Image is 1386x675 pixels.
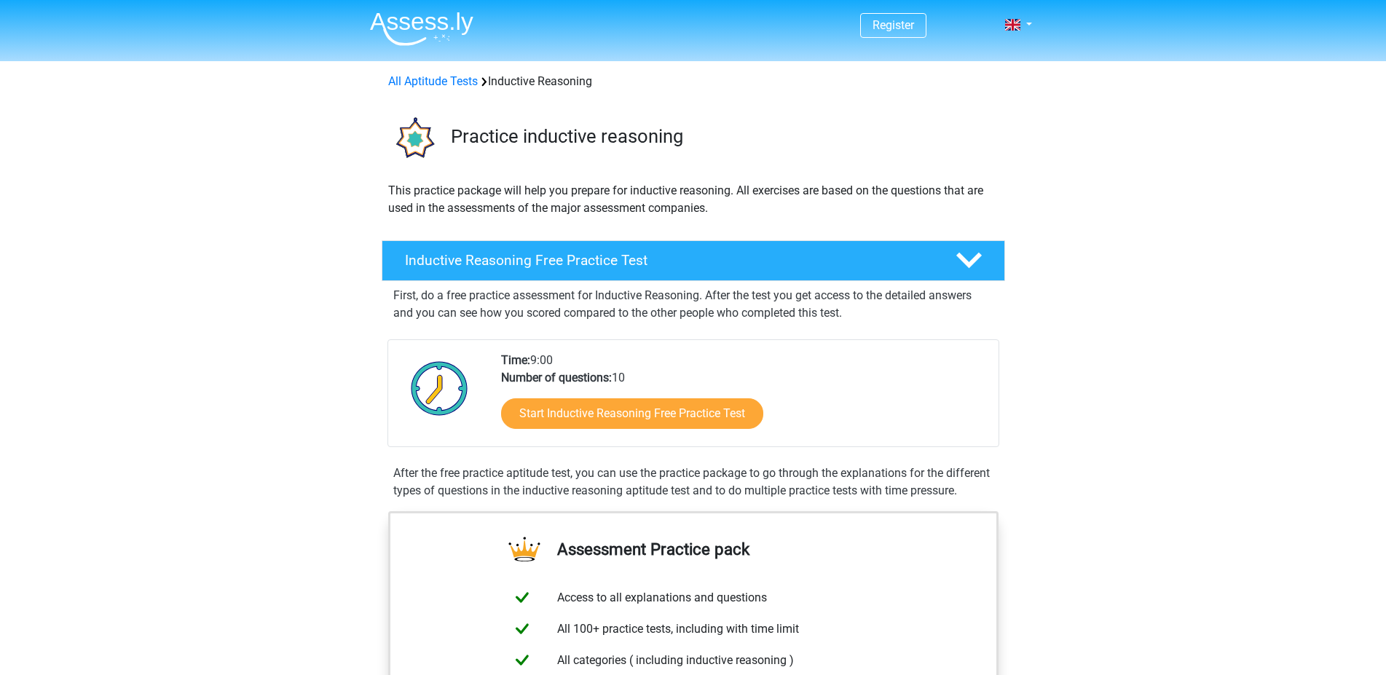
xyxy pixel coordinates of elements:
h3: Practice inductive reasoning [451,125,993,148]
div: 9:00 10 [490,352,998,446]
p: This practice package will help you prepare for inductive reasoning. All exercises are based on t... [388,182,999,217]
a: Start Inductive Reasoning Free Practice Test [501,398,763,429]
img: inductive reasoning [382,108,444,170]
img: Assessly [370,12,473,46]
a: All Aptitude Tests [388,74,478,88]
div: After the free practice aptitude test, you can use the practice package to go through the explana... [387,465,999,500]
p: First, do a free practice assessment for Inductive Reasoning. After the test you get access to th... [393,287,993,322]
img: Clock [403,352,476,425]
a: Inductive Reasoning Free Practice Test [376,240,1011,281]
div: Inductive Reasoning [382,73,1004,90]
a: Register [873,18,914,32]
h4: Inductive Reasoning Free Practice Test [405,252,932,269]
b: Number of questions: [501,371,612,384]
b: Time: [501,353,530,367]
